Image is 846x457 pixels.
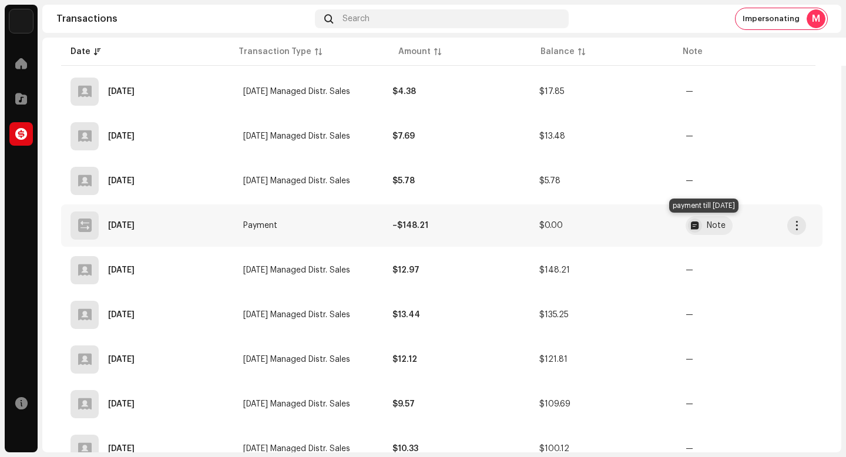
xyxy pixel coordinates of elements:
[243,311,350,319] span: Jun 2024 Managed Distr. Sales
[539,311,569,319] span: $135.25
[70,46,90,58] div: Date
[243,266,350,274] span: Jul 2024 Managed Distr. Sales
[686,355,693,364] re-a-table-badge: —
[398,46,431,58] div: Amount
[807,9,825,28] div: M
[108,355,135,364] div: Jun 20, 2024
[392,266,419,274] strong: $12.97
[108,221,135,230] div: Oct 30, 2024
[743,14,800,23] span: Impersonating
[9,9,33,33] img: 10d72f0b-d06a-424f-aeaa-9c9f537e57b6
[108,132,135,140] div: Dec 5, 2024
[108,445,135,453] div: May 9, 2024
[707,221,726,230] div: Note
[392,132,415,140] strong: $7.69
[686,88,693,96] re-a-table-badge: —
[539,88,565,96] span: $17.85
[108,400,135,408] div: May 9, 2024
[392,88,416,96] strong: $4.38
[243,177,350,185] span: Aug 2024 Managed Distr. Sales
[392,177,415,185] strong: $5.78
[686,216,813,235] span: payment till jul 2024
[539,400,570,408] span: $109.69
[108,177,135,185] div: Dec 5, 2024
[243,355,350,364] span: May 2024 Managed Distr. Sales
[392,221,428,230] strong: –$148.21
[686,177,693,185] re-a-table-badge: —
[540,46,575,58] div: Balance
[392,445,418,453] strong: $10.33
[239,46,311,58] div: Transaction Type
[539,177,560,185] span: $5.78
[243,221,277,230] span: Payment
[343,14,370,23] span: Search
[539,132,565,140] span: $13.48
[392,355,417,364] strong: $12.12
[539,221,563,230] span: $0.00
[56,14,310,23] div: Transactions
[686,132,693,140] re-a-table-badge: —
[686,400,693,408] re-a-table-badge: —
[539,445,569,453] span: $100.12
[243,445,350,453] span: Mar 2024 Managed Distr. Sales
[243,400,350,408] span: Apr 2024 Managed Distr. Sales
[539,355,568,364] span: $121.81
[392,311,420,319] strong: $13.44
[686,445,693,453] re-a-table-badge: —
[686,311,693,319] re-a-table-badge: —
[539,266,570,274] span: $148.21
[108,88,135,96] div: Dec 5, 2024
[243,88,350,96] span: Oct 2024 Managed Distr. Sales
[686,266,693,274] re-a-table-badge: —
[392,400,415,408] strong: $9.57
[108,266,135,274] div: Aug 25, 2024
[108,311,135,319] div: Aug 25, 2024
[243,132,350,140] span: Sep 2024 Managed Distr. Sales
